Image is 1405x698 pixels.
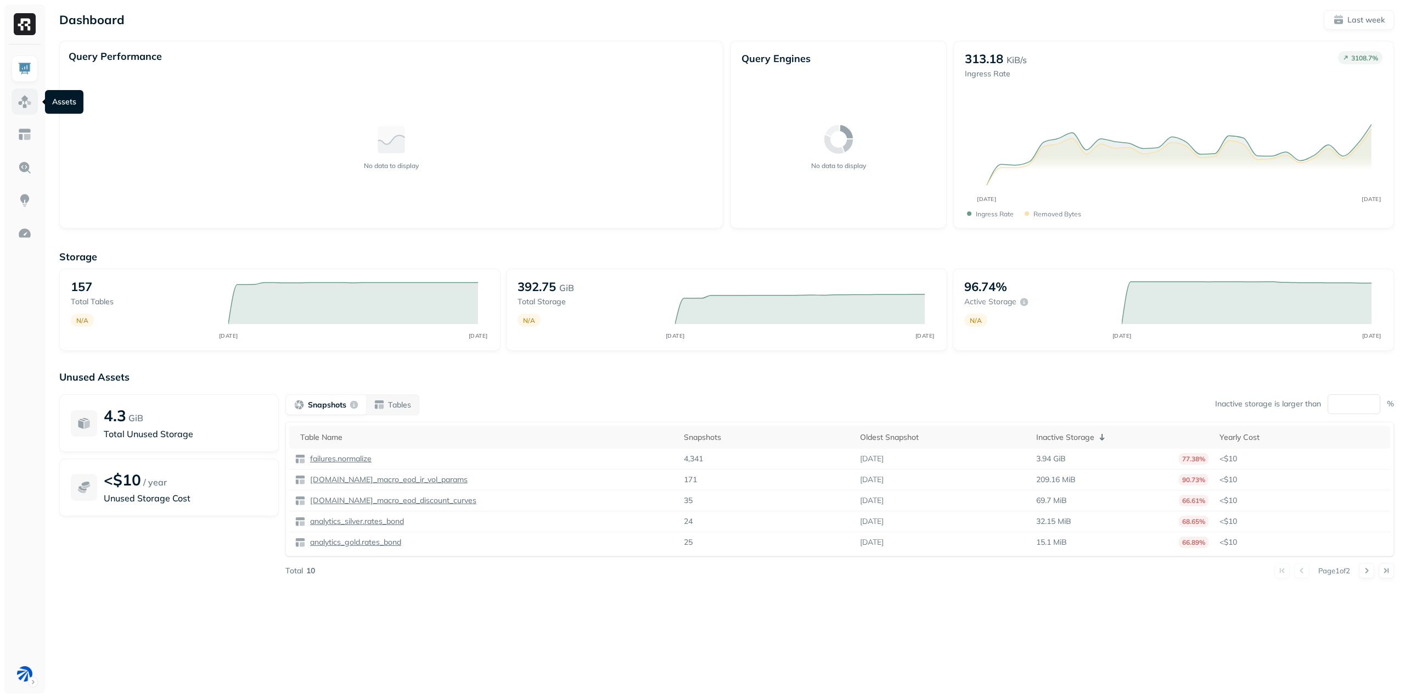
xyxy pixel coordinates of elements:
[518,279,556,294] p: 392.75
[860,495,884,506] p: [DATE]
[1219,516,1385,527] p: <$10
[71,297,217,307] p: Total tables
[308,537,401,548] p: analytics_gold.rates_bond
[308,474,468,485] p: [DOMAIN_NAME]_macro_eod_ir_vol_params
[18,94,32,109] img: Assets
[860,474,884,485] p: [DATE]
[559,281,574,294] p: GiB
[295,454,306,465] img: table
[860,537,884,548] p: [DATE]
[218,332,238,339] tspan: [DATE]
[1179,516,1209,527] p: 68.65%
[18,62,32,76] img: Dashboard
[915,332,934,339] tspan: [DATE]
[1036,537,1067,548] p: 15.1 MiB
[308,495,476,506] p: [DOMAIN_NAME]_macro_eod_discount_curves
[523,316,535,325] p: N/A
[811,161,866,170] p: No data to display
[308,516,404,527] p: analytics_silver.rates_bond
[964,297,1016,307] p: Active storage
[285,566,303,576] p: Total
[71,279,92,294] p: 157
[1033,210,1081,218] p: Removed bytes
[684,537,693,548] p: 25
[1387,399,1394,409] p: %
[17,666,32,682] img: BAM Staging
[684,454,703,464] p: 4,341
[104,470,141,489] p: <$10
[1219,537,1385,548] p: <$10
[860,454,884,464] p: [DATE]
[970,316,982,325] p: N/A
[684,432,849,443] div: Snapshots
[18,226,32,241] img: Optimization
[977,196,997,202] tspan: [DATE]
[306,537,401,548] a: analytics_gold.rates_bond
[976,210,1014,218] p: Ingress Rate
[1219,474,1385,485] p: <$10
[665,332,684,339] tspan: [DATE]
[965,69,1027,79] p: Ingress Rate
[308,454,372,464] p: failures.normalize
[964,279,1007,294] p: 96.74%
[1036,474,1076,485] p: 209.16 MiB
[69,50,162,63] p: Query Performance
[306,566,315,576] p: 10
[295,474,306,485] img: table
[1036,495,1067,506] p: 69.7 MiB
[684,516,693,527] p: 24
[18,193,32,208] img: Insights
[1112,332,1131,339] tspan: [DATE]
[684,495,693,506] p: 35
[306,454,372,464] a: failures.normalize
[1036,432,1094,443] p: Inactive Storage
[104,406,126,425] p: 4.3
[1362,196,1381,202] tspan: [DATE]
[1007,53,1027,66] p: KiB/s
[104,427,267,440] p: Total Unused Storage
[1219,432,1385,443] div: Yearly Cost
[295,537,306,548] img: table
[965,51,1003,66] p: 313.18
[143,476,167,489] p: / year
[76,316,88,325] p: N/A
[1179,453,1209,465] p: 77.38%
[1036,454,1066,464] p: 3.94 GiB
[1036,516,1071,527] p: 32.15 MiB
[306,516,404,527] a: analytics_silver.rates_bond
[18,160,32,175] img: Query Explorer
[1219,454,1385,464] p: <$10
[295,495,306,506] img: table
[860,516,884,527] p: [DATE]
[14,13,36,35] img: Ryft
[104,492,267,505] p: Unused Storage Cost
[45,90,83,114] div: Assets
[1347,15,1385,25] p: Last week
[518,297,664,307] p: Total storage
[364,161,419,170] p: No data to display
[1179,495,1209,506] p: 66.61%
[59,371,1394,383] p: Unused Assets
[1362,332,1381,339] tspan: [DATE]
[306,474,468,485] a: [DOMAIN_NAME]_macro_eod_ir_vol_params
[128,411,143,425] p: GiB
[300,432,673,443] div: Table Name
[1179,537,1209,548] p: 66.89%
[1179,474,1209,485] p: 90.73%
[1351,54,1378,62] p: 3108.7 %
[295,516,306,527] img: table
[860,432,1025,443] div: Oldest Snapshot
[59,12,125,27] p: Dashboard
[741,52,935,65] p: Query Engines
[1324,10,1394,30] button: Last week
[468,332,487,339] tspan: [DATE]
[1215,399,1321,409] p: Inactive storage is larger than
[1318,566,1350,576] p: Page 1 of 2
[18,127,32,142] img: Asset Explorer
[306,495,476,506] a: [DOMAIN_NAME]_macro_eod_discount_curves
[1219,495,1385,506] p: <$10
[59,250,1394,263] p: Storage
[684,474,697,485] p: 171
[388,400,411,410] p: Tables
[308,400,346,410] p: Snapshots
